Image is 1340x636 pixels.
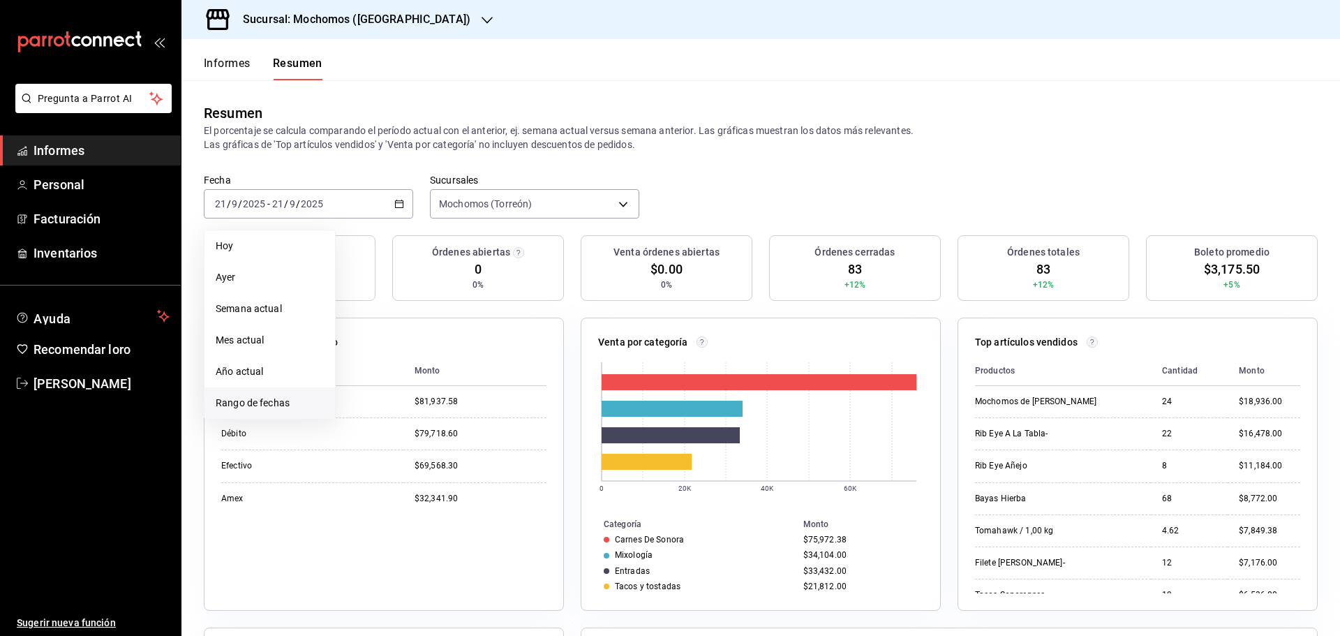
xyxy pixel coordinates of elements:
font: Venta órdenes abiertas [613,246,720,258]
font: 83 [848,262,862,276]
font: Informes [204,57,251,70]
font: +12% [1033,280,1055,290]
input: -- [289,198,296,209]
font: 8 [1162,461,1167,471]
font: Productos [975,366,1015,376]
text: 0 [600,485,604,492]
font: Facturación [33,212,100,226]
font: Ayuda [33,311,71,326]
font: +5% [1223,280,1239,290]
font: $7,176.00 [1239,558,1277,568]
font: $0.00 [650,262,683,276]
div: pestañas de navegación [204,56,322,80]
font: Categoría [604,519,641,529]
font: Sucursal: Mochomos ([GEOGRAPHIC_DATA]) [243,13,470,26]
input: -- [271,198,284,209]
font: Sucursales [430,174,478,185]
font: Mes actual [216,334,264,346]
font: $79,718.60 [415,429,458,438]
font: Las gráficas de 'Top artículos vendidos' y 'Venta por categoría' no incluyen descuentos de pedidos. [204,139,635,150]
font: / [284,198,288,209]
font: 4.62 [1162,526,1179,535]
font: - [267,198,270,209]
font: Top artículos vendidos [975,337,1078,348]
font: Recomendar loro [33,342,131,357]
font: Rib Eye A La Tabla- [975,429,1048,438]
text: 20K [678,485,692,492]
font: Fecha [204,174,231,185]
font: Carnes De Sonora [615,535,684,545]
font: Hoy [216,240,233,251]
font: [PERSON_NAME] [33,376,131,391]
font: El porcentaje se calcula comparando el período actual con el anterior, ej. semana actual versus s... [204,125,914,136]
font: Sugerir nueva función [17,617,116,628]
font: Ayer [216,272,236,283]
font: Mochomos (Torreón) [439,198,532,209]
button: Pregunta a Parrot AI [15,84,172,113]
font: Bayas Hierba [975,494,1027,503]
font: $8,772.00 [1239,494,1277,503]
font: Personal [33,177,84,192]
font: Filete [PERSON_NAME]- [975,558,1065,568]
font: Débito [221,429,246,438]
font: Semana actual [216,303,282,314]
font: $32,341.90 [415,494,458,503]
font: $69,568.30 [415,461,458,471]
font: 12 [1162,558,1172,568]
input: ---- [300,198,324,209]
font: Tomahawk / 1,00 kg [975,526,1053,535]
font: Órdenes cerradas [814,246,895,258]
font: $6,536.00 [1239,590,1277,600]
font: 83 [1036,262,1050,276]
text: 40K [761,485,774,492]
font: +12% [844,280,866,290]
font: $7,849.38 [1239,526,1277,535]
font: $33,432.00 [803,566,847,576]
font: / [238,198,242,209]
font: Informes [33,143,84,158]
input: -- [214,198,227,209]
font: Tacos Sonorenses [975,590,1045,600]
font: Efectivo [221,461,252,471]
text: 60K [844,485,857,492]
font: Resumen [273,57,322,70]
font: Monto [415,366,440,376]
font: / [296,198,300,209]
font: $16,478.00 [1239,429,1282,438]
button: abrir_cajón_menú [154,36,165,47]
font: Rib Eye Añejo [975,461,1027,471]
font: $75,972.38 [803,535,847,545]
font: Boleto promedio [1194,246,1270,258]
font: Tacos y tostadas [615,582,680,591]
font: Monto [803,519,829,529]
font: $81,937.58 [415,397,458,406]
font: 0% [472,280,484,290]
font: $34,104.00 [803,550,847,560]
input: -- [231,198,238,209]
font: Cantidad [1162,366,1198,376]
font: $11,184.00 [1239,461,1282,471]
font: 24 [1162,397,1172,406]
font: 0 [475,262,482,276]
a: Pregunta a Parrot AI [10,101,172,116]
font: 22 [1162,429,1172,438]
input: ---- [242,198,266,209]
font: Mixología [615,550,653,560]
font: $3,175.50 [1204,262,1260,276]
font: Venta por categoría [598,337,688,348]
font: $18,936.00 [1239,397,1282,406]
font: $21,812.00 [803,582,847,591]
font: Órdenes totales [1007,246,1080,258]
font: Monto [1239,366,1265,376]
font: / [227,198,231,209]
font: Amex [221,494,244,503]
font: 0% [661,280,672,290]
font: Mochomos de [PERSON_NAME] [975,397,1096,406]
font: Inventarios [33,246,97,260]
font: 68 [1162,494,1172,503]
font: 19 [1162,590,1172,600]
font: Entradas [615,566,650,576]
font: Órdenes abiertas [432,246,510,258]
font: Rango de fechas [216,397,290,408]
font: Resumen [204,105,262,121]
